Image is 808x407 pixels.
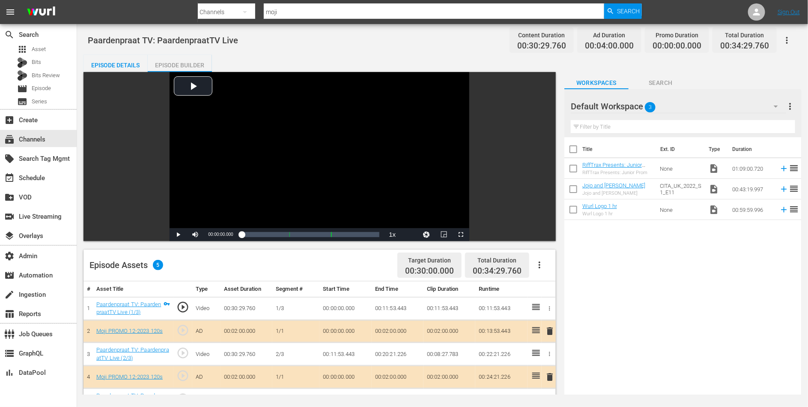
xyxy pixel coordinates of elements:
[656,179,705,199] td: CITA_UK_2022_S1_E11
[17,70,27,81] div: Bits Review
[789,163,799,173] span: reorder
[4,251,15,261] span: Admin
[192,320,221,343] td: AD
[83,320,93,343] td: 2
[656,199,705,220] td: None
[192,281,221,297] th: Type
[319,281,371,297] th: Start Time
[423,281,475,297] th: Clip Duration
[242,232,380,237] div: Progress Bar
[789,204,799,214] span: reorder
[192,297,221,320] td: Video
[96,301,161,316] a: Paardenpraat TV: PaardenpraatTV Live (1/3)
[517,29,566,41] div: Content Duration
[452,228,469,241] button: Fullscreen
[177,324,190,337] span: play_circle_outline
[83,55,148,72] button: Episode Details
[96,374,163,380] a: Moji PROMO 12-2023 120s
[17,84,27,94] span: Episode
[96,347,169,361] a: Paardenpraat TV: PaardenpraatTV Live (2/3)
[779,164,789,173] svg: Add to Episode
[192,343,221,366] td: Video
[89,260,163,270] div: Episode Assets
[4,329,15,339] span: Job Queues
[582,162,645,175] a: RiffTrax Presents: Junior Prom
[192,366,221,389] td: AD
[177,369,190,382] span: play_circle_outline
[4,231,15,241] span: Overlays
[272,343,319,366] td: 2/3
[83,281,93,297] th: #
[582,211,617,217] div: Wurl Logo 1 hr
[423,343,475,366] td: 00:08:27.783
[5,7,15,17] span: menu
[177,301,190,314] span: play_circle_outline
[4,173,15,183] span: Schedule
[720,29,769,41] div: Total Duration
[4,154,15,164] span: Search Tag Mgmt
[319,343,371,366] td: 00:11:53.443
[32,84,51,93] span: Episode
[645,98,656,116] span: 3
[727,137,778,161] th: Duration
[96,328,163,334] a: Moji PROMO 12-2023 120s
[545,325,555,338] button: delete
[571,94,786,118] div: Default Workspace
[545,372,555,382] span: delete
[423,320,475,343] td: 00:02:00.000
[83,55,148,75] div: Episode Details
[221,366,272,389] td: 00:02:00.000
[319,320,371,343] td: 00:00:00.000
[208,232,233,237] span: 00:00:00.000
[221,297,272,320] td: 00:30:29.760
[83,343,93,366] td: 3
[405,254,454,266] div: Target Duration
[545,371,555,383] button: delete
[372,297,423,320] td: 00:11:53.443
[475,366,527,389] td: 00:24:21.226
[582,182,645,189] a: Jojo and [PERSON_NAME]
[272,281,319,297] th: Segment #
[475,297,527,320] td: 00:11:53.443
[32,97,47,106] span: Series
[475,320,527,343] td: 00:13:53.443
[709,184,719,194] span: Video
[729,158,776,179] td: 01:09:00.720
[582,137,655,161] th: Title
[405,266,454,276] span: 00:30:00.000
[21,2,62,22] img: ans4CAIJ8jUAAAAAAAAAAAAAAAAAAAAAAAAgQb4GAAAAAAAAAAAAAAAAAAAAAAAAJMjXAAAAAAAAAAAAAAAAAAAAAAAAgAT5G...
[221,281,272,297] th: Asset Duration
[272,320,319,343] td: 1/1
[517,41,566,51] span: 00:30:29.760
[4,368,15,378] span: DataPool
[655,137,704,161] th: Ext. ID
[475,281,527,297] th: Runtime
[585,29,634,41] div: Ad Duration
[319,366,371,389] td: 00:00:00.000
[629,78,693,88] span: Search
[475,343,527,366] td: 00:22:21.226
[789,184,799,194] span: reorder
[653,29,701,41] div: Promo Duration
[96,392,169,407] a: Paardenpraat TV: PaardenpraatTV Live (3/3)
[148,55,212,75] div: Episode Builder
[221,343,272,366] td: 00:30:29.760
[93,281,173,297] th: Asset Title
[785,101,795,112] span: more_vert
[656,158,705,179] td: None
[83,297,93,320] td: 1
[564,78,629,88] span: Workspaces
[709,205,719,215] span: Video
[545,326,555,336] span: delete
[4,115,15,125] span: Create
[779,205,789,214] svg: Add to Episode
[4,30,15,40] span: Search
[653,41,701,51] span: 00:00:00.000
[372,343,423,366] td: 00:20:21.226
[148,55,212,72] button: Episode Builder
[778,9,800,15] a: Sign Out
[4,348,15,359] span: GraphQL
[423,366,475,389] td: 00:02:00.000
[32,45,46,54] span: Asset
[617,3,640,19] span: Search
